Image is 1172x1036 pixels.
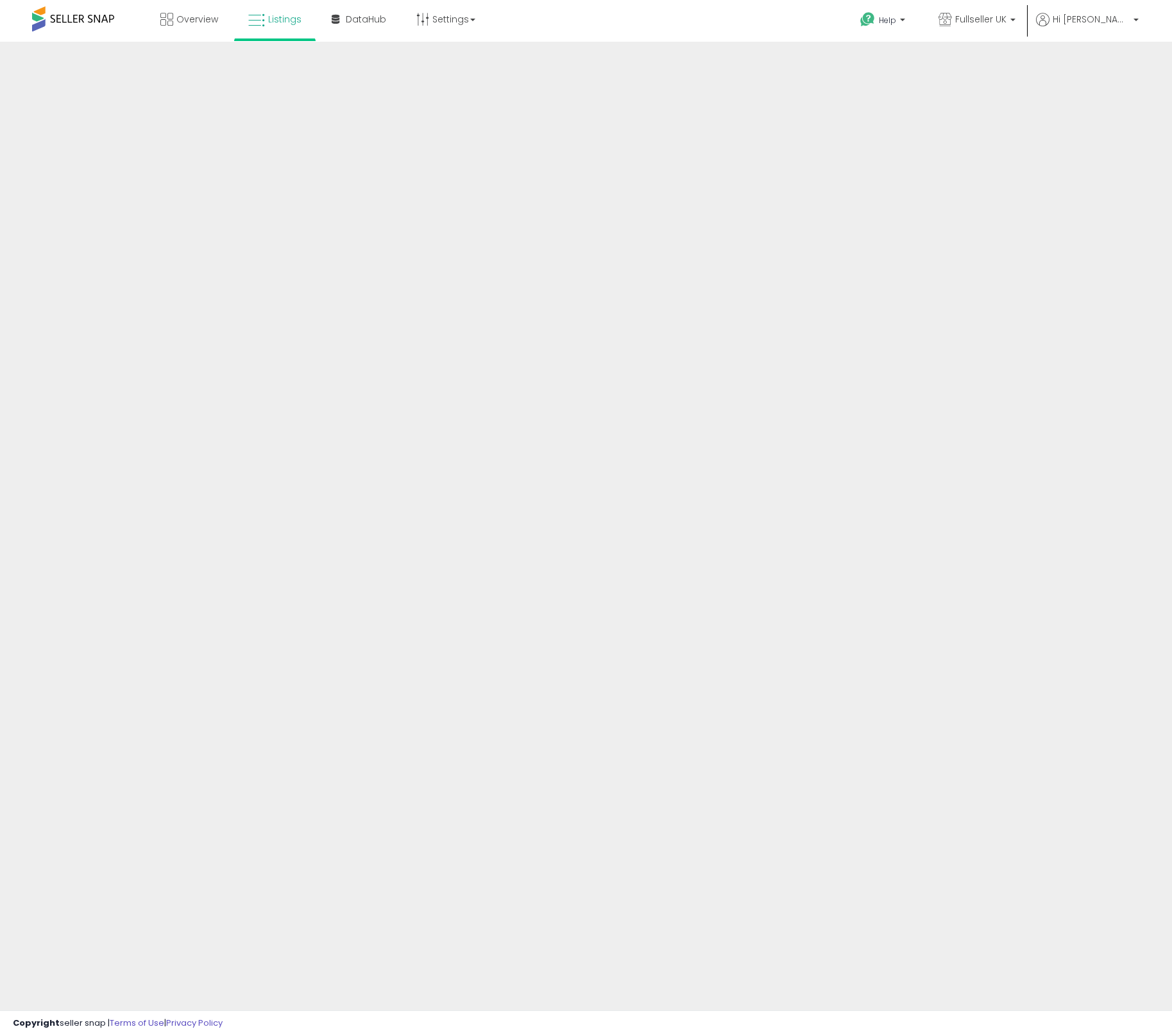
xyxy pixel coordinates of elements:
span: Help [879,15,896,26]
span: Listings [268,13,301,26]
a: Help [850,2,918,42]
a: Hi [PERSON_NAME] [1036,13,1139,42]
span: DataHub [346,13,386,26]
i: Get Help [860,12,876,28]
span: Overview [176,13,218,26]
span: Hi [PERSON_NAME] [1053,13,1130,26]
span: Fullseller UK [955,13,1006,26]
